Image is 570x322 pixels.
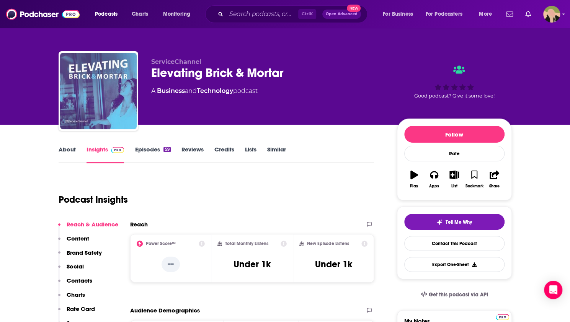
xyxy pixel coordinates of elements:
[489,184,500,189] div: Share
[326,12,358,16] span: Open Advanced
[59,194,128,205] h1: Podcast Insights
[67,263,84,270] p: Social
[404,146,505,161] div: Rate
[484,166,504,193] button: Share
[58,277,92,291] button: Contacts
[135,146,170,163] a: Episodes59
[347,5,361,12] span: New
[59,146,76,163] a: About
[130,221,148,228] h2: Reach
[95,9,118,20] span: Podcasts
[185,87,197,94] span: and
[465,184,483,189] div: Bookmark
[429,184,439,189] div: Apps
[543,6,560,23] span: Logged in as KatMcMahonn
[522,8,534,21] a: Show notifications dropdown
[226,8,298,20] input: Search podcasts, credits, & more...
[474,8,501,20] button: open menu
[404,166,424,193] button: Play
[87,146,124,163] a: InsightsPodchaser Pro
[414,93,495,99] span: Good podcast? Give it some love!
[67,277,92,284] p: Contacts
[377,8,423,20] button: open menu
[181,146,204,163] a: Reviews
[404,257,505,272] button: Export One-Sheet
[158,8,200,20] button: open menu
[127,8,153,20] a: Charts
[132,9,148,20] span: Charts
[267,146,286,163] a: Similar
[212,5,375,23] div: Search podcasts, credits, & more...
[130,307,200,314] h2: Audience Demographics
[151,86,258,96] div: A podcast
[397,58,512,106] div: Good podcast? Give it some love!
[67,235,89,242] p: Content
[58,291,85,305] button: Charts
[58,249,102,263] button: Brand Safety
[67,249,102,256] p: Brand Safety
[544,281,562,299] div: Open Intercom Messenger
[496,314,509,320] img: Podchaser Pro
[415,285,494,304] a: Get this podcast via API
[67,221,118,228] p: Reach & Audience
[58,235,89,249] button: Content
[315,259,352,270] h3: Under 1k
[225,241,268,246] h2: Total Monthly Listens
[428,291,488,298] span: Get this podcast via API
[163,9,190,20] span: Monitoring
[245,146,256,163] a: Lists
[404,126,505,143] button: Follow
[451,184,457,189] div: List
[6,7,80,21] img: Podchaser - Follow, Share and Rate Podcasts
[446,219,472,225] span: Tell Me Why
[58,305,95,319] button: Rate Card
[421,8,474,20] button: open menu
[234,259,271,270] h3: Under 1k
[307,241,349,246] h2: New Episode Listens
[146,241,176,246] h2: Power Score™
[479,9,492,20] span: More
[444,166,464,193] button: List
[496,313,509,320] a: Pro website
[383,9,413,20] span: For Business
[162,257,180,272] p: --
[322,10,361,19] button: Open AdvancedNew
[410,184,418,189] div: Play
[58,263,84,277] button: Social
[426,9,462,20] span: For Podcasters
[67,291,85,298] p: Charts
[60,53,137,129] img: Elevating Brick & Mortar
[214,146,234,163] a: Credits
[111,147,124,153] img: Podchaser Pro
[90,8,127,20] button: open menu
[298,9,316,19] span: Ctrl K
[67,305,95,312] p: Rate Card
[163,147,170,152] div: 59
[436,219,443,225] img: tell me why sparkle
[197,87,233,94] a: Technology
[543,6,560,23] img: User Profile
[424,166,444,193] button: Apps
[58,221,118,235] button: Reach & Audience
[464,166,484,193] button: Bookmark
[157,87,185,94] a: Business
[151,58,201,65] span: ServiceChannel
[404,214,505,230] button: tell me why sparkleTell Me Why
[543,6,560,23] button: Show profile menu
[503,8,516,21] a: Show notifications dropdown
[404,236,505,251] a: Contact This Podcast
